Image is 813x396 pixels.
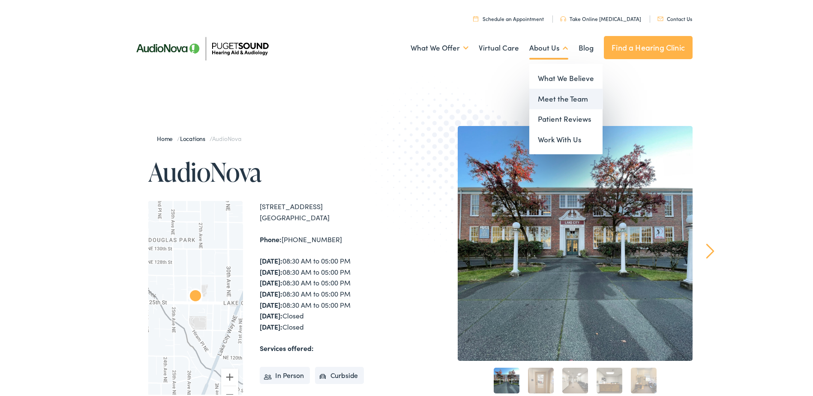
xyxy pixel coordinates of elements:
strong: [DATE]: [260,320,282,330]
a: 5 [631,366,657,392]
img: utility icon [560,15,566,20]
strong: [DATE]: [260,276,282,285]
strong: [DATE]: [260,254,282,264]
h1: AudioNova [148,156,410,184]
div: [PHONE_NUMBER] [260,232,410,243]
a: Find a Hearing Clinic [604,34,693,57]
a: Blog [579,30,594,62]
div: AudioNova [185,285,206,306]
strong: [DATE]: [260,265,282,275]
a: Schedule an Appointment [473,13,544,21]
div: 08:30 AM to 05:00 PM 08:30 AM to 05:00 PM 08:30 AM to 05:00 PM 08:30 AM to 05:00 PM 08:30 AM to 0... [260,254,410,330]
li: Curbside [315,365,364,382]
button: Zoom in [221,367,238,384]
a: Work With Us [529,128,603,148]
li: In Person [260,365,310,382]
div: [STREET_ADDRESS] [GEOGRAPHIC_DATA] [260,199,410,221]
a: What We Believe [529,66,603,87]
strong: [DATE]: [260,287,282,297]
strong: [DATE]: [260,309,282,318]
a: Home [157,132,177,141]
img: utility icon [473,14,478,20]
span: / / [157,132,241,141]
a: 1 [494,366,519,392]
a: What We Offer [411,30,468,62]
img: utility icon [657,15,663,19]
a: 2 [528,366,554,392]
strong: [DATE]: [260,298,282,308]
a: About Us [529,30,568,62]
strong: Phone: [260,233,282,242]
a: Patient Reviews [529,107,603,128]
strong: Services offered: [260,342,314,351]
a: 4 [597,366,622,392]
a: Virtual Care [479,30,519,62]
a: Contact Us [657,13,692,21]
span: AudioNova [212,132,241,141]
a: Meet the Team [529,87,603,108]
a: Locations [180,132,210,141]
a: Next [706,242,714,257]
a: 3 [562,366,588,392]
a: Take Online [MEDICAL_DATA] [560,13,641,21]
